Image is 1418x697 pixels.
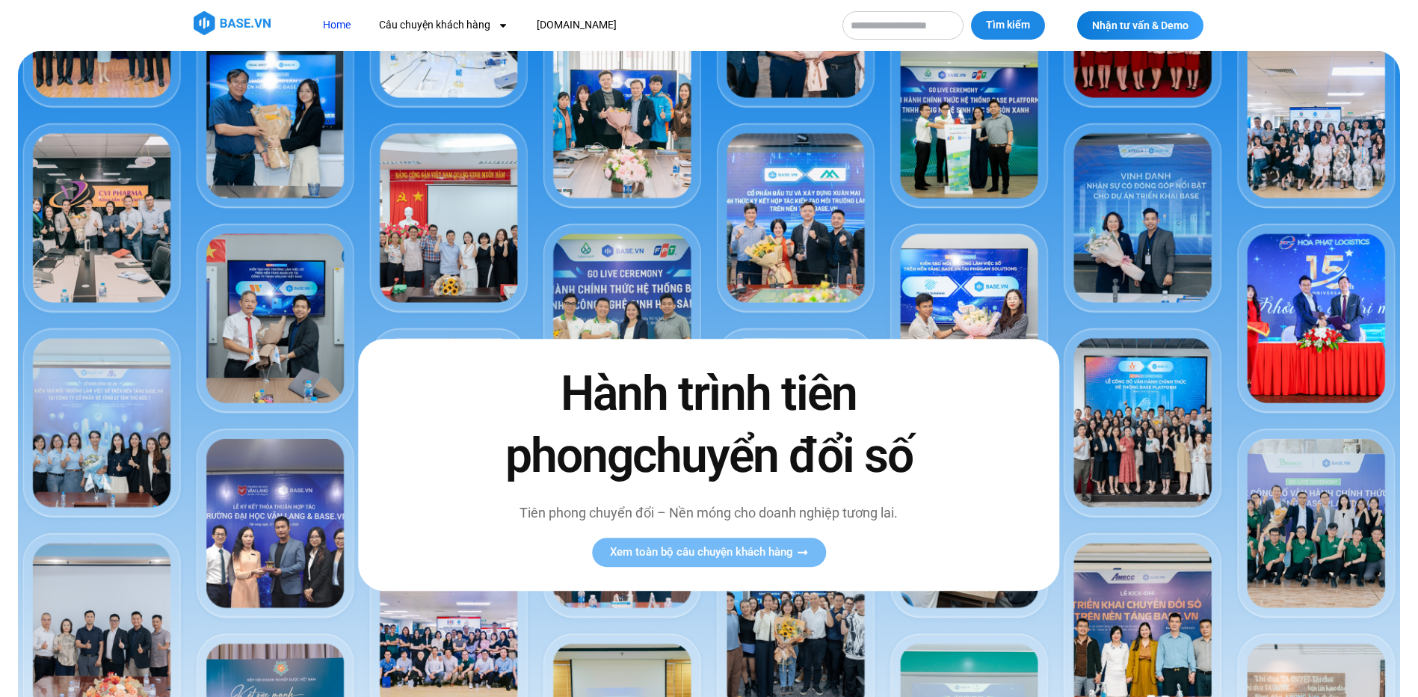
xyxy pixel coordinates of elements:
[525,11,628,39] a: [DOMAIN_NAME]
[610,547,793,558] span: Xem toàn bộ câu chuyện khách hàng
[986,18,1030,33] span: Tìm kiếm
[368,11,520,39] a: Câu chuyện khách hàng
[632,429,913,485] span: chuyển đổi số
[971,11,1045,40] button: Tìm kiếm
[473,503,944,523] p: Tiên phong chuyển đổi – Nền móng cho doanh nghiệp tương lai.
[592,538,826,567] a: Xem toàn bộ câu chuyện khách hàng
[473,363,944,487] h2: Hành trình tiên phong
[312,11,362,39] a: Home
[312,11,827,39] nav: Menu
[1077,11,1203,40] a: Nhận tư vấn & Demo
[1092,20,1189,31] span: Nhận tư vấn & Demo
